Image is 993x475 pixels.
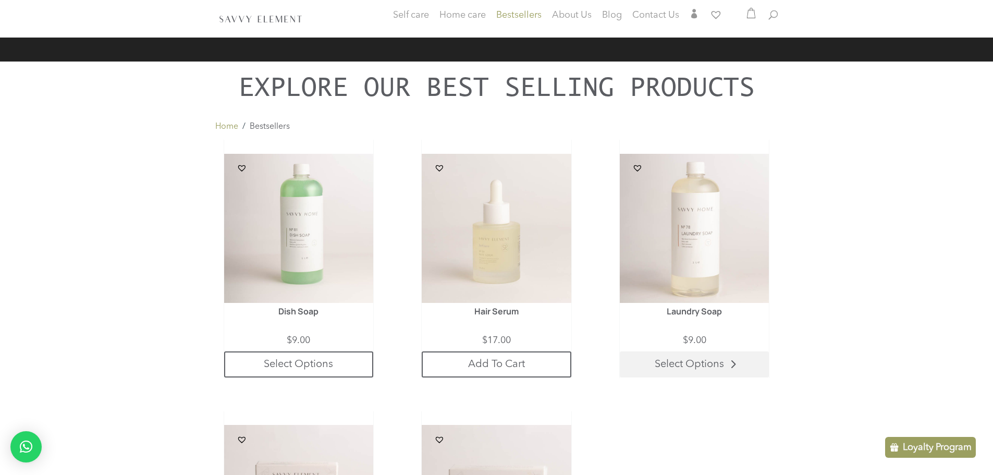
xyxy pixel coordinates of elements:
[287,336,310,345] bdi: 9.00
[393,11,429,32] a: Self care
[393,10,429,20] span: Self care
[422,154,571,303] img: Hair Serum by Savvy Element
[242,120,246,133] span: /
[903,441,972,454] p: Loyalty Program
[602,10,622,20] span: Blog
[690,9,699,18] span: 
[620,154,769,303] img: Laundry Soap by Savvy Element
[683,336,688,345] span: $
[482,336,511,345] bdi: 17.00
[496,11,542,22] a: Bestsellers
[287,336,292,345] span: $
[496,10,542,20] span: Bestsellers
[217,13,304,24] img: SavvyElement
[632,11,679,22] a: Contact Us
[224,351,373,377] a: Select options for “Dish Soap”
[620,351,769,377] a: Select options for “Laundry Soap”
[422,351,571,377] a: Add to cart: “Hair Serum”
[683,336,706,345] bdi: 9.00
[439,10,486,20] span: Home care
[690,9,699,22] a: 
[482,336,487,345] span: $
[250,123,290,131] span: Bestsellers
[239,307,358,331] h1: Dish Soap
[632,10,679,20] span: Contact Us
[439,11,486,32] a: Home care
[224,154,373,303] img: Dish Soap by Savvy Element
[552,11,592,22] a: About Us
[215,120,238,133] a: Home
[552,10,592,20] span: About Us
[437,307,556,331] h1: Hair Serum
[635,307,754,331] h1: Laundry Soap
[215,72,778,106] h1: EXPLORE OUR BEST SELLING products
[602,11,622,22] a: Blog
